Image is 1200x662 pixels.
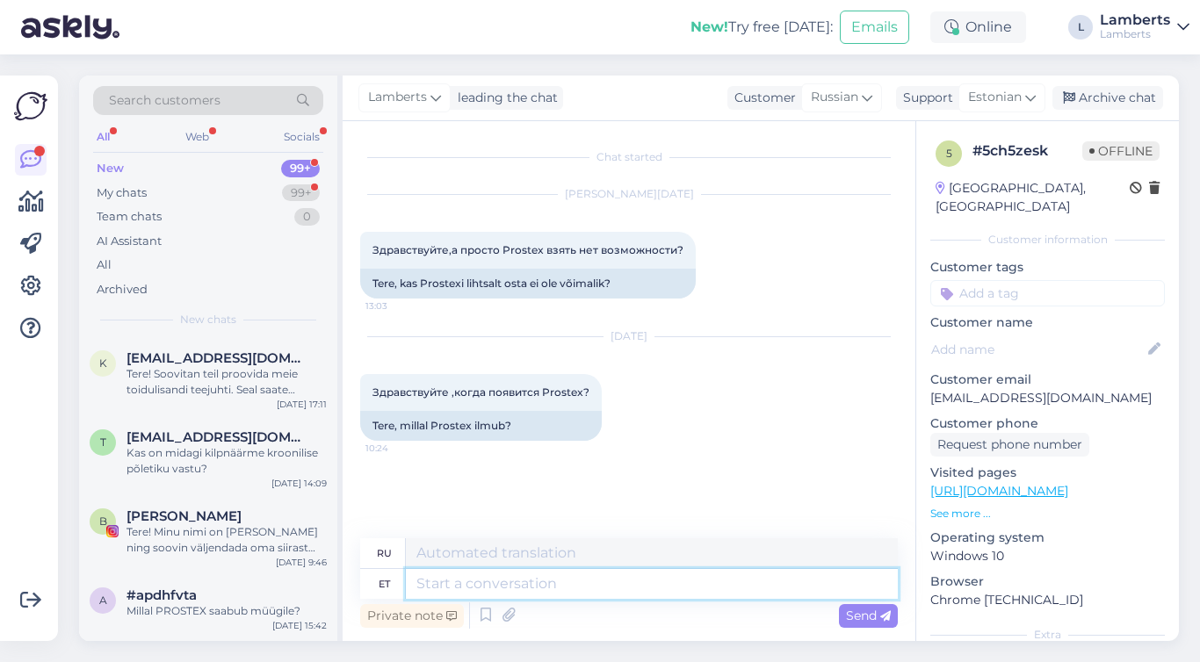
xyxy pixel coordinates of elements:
div: Tere! Soovitan teil proovida meie toidulisandi teejuhti. Seal saate personaalseid soovitusi ja su... [127,366,327,398]
b: New! [690,18,728,35]
span: t [100,435,106,449]
p: Browser [930,572,1165,591]
div: [DATE] 9:46 [276,556,327,569]
div: Private note [360,604,464,628]
div: Archive chat [1052,86,1163,110]
span: Brigita [127,508,242,524]
p: Customer phone [930,414,1165,433]
div: 0 [294,208,320,226]
span: tiina.pahk@mail.ee [127,429,309,445]
p: Visited pages [930,464,1165,482]
p: Chrome [TECHNICAL_ID] [930,591,1165,609]
div: All [93,126,113,148]
p: Customer name [930,313,1165,332]
p: [EMAIL_ADDRESS][DOMAIN_NAME] [930,389,1165,407]
div: [DATE] [360,328,898,344]
div: Millal PROSTEX saabub müügile? [127,603,327,619]
span: Search customers [109,91,220,110]
div: Request phone number [930,433,1089,457]
span: Здравствуйте,а просто Prostex взять нет возможности? [372,243,683,256]
input: Add name [931,340,1145,359]
div: Extra [930,627,1165,643]
span: kai@lambertseesti.ee [127,350,309,366]
div: Lamberts [1100,27,1170,41]
div: [DATE] 17:11 [277,398,327,411]
div: Tere, millal Prostex ilmub? [360,411,602,441]
img: Askly Logo [14,90,47,123]
a: [URL][DOMAIN_NAME] [930,483,1068,499]
div: Archived [97,281,148,299]
div: [PERSON_NAME][DATE] [360,186,898,202]
div: Customer [727,89,796,107]
span: B [99,514,107,528]
span: 10:24 [365,442,431,455]
span: Здравствуйте ,когда появится Prostex? [372,385,589,399]
p: See more ... [930,506,1165,522]
div: [DATE] 15:42 [272,619,327,632]
div: [DATE] 14:09 [271,477,327,490]
div: Team chats [97,208,162,226]
p: Customer email [930,371,1165,389]
span: #apdhfvta [127,587,197,603]
div: My chats [97,184,147,202]
p: Operating system [930,529,1165,547]
p: Windows 10 [930,547,1165,565]
span: Offline [1082,141,1160,161]
span: Send [846,608,891,623]
span: Lamberts [368,88,427,107]
div: AI Assistant [97,233,162,250]
div: Web [182,126,213,148]
div: Kas on midagi kilpnäärme kroonilise põletiku vastu? [127,445,327,477]
div: Support [896,89,953,107]
div: Customer information [930,232,1165,248]
span: New chats [180,312,236,327]
div: Tere! Minu nimi on [PERSON_NAME] ning soovin väljendada oma siirast tunnustust teie toodete kvali... [127,524,327,556]
div: Socials [280,126,323,148]
div: Online [930,11,1026,43]
button: Emails [840,11,909,44]
input: Add a tag [930,280,1165,306]
div: Try free [DATE]: [690,17,833,38]
div: L [1068,15,1093,40]
div: All [97,256,112,274]
div: New [97,160,124,177]
div: # 5ch5zesk [972,140,1082,162]
span: Estonian [968,88,1022,107]
span: 5 [946,147,952,160]
span: 13:03 [365,299,431,313]
div: et [379,569,390,599]
div: 99+ [282,184,320,202]
div: Chat started [360,149,898,165]
a: LambertsLamberts [1100,13,1189,41]
p: Customer tags [930,258,1165,277]
div: leading the chat [451,89,558,107]
div: [GEOGRAPHIC_DATA], [GEOGRAPHIC_DATA] [936,179,1130,216]
span: k [99,356,107,370]
span: Russian [811,88,858,107]
div: Tere, kas Prostexi lihtsalt osta ei ole võimalik? [360,269,696,299]
div: 99+ [281,160,320,177]
div: ru [377,538,392,568]
span: a [99,594,107,607]
div: Lamberts [1100,13,1170,27]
